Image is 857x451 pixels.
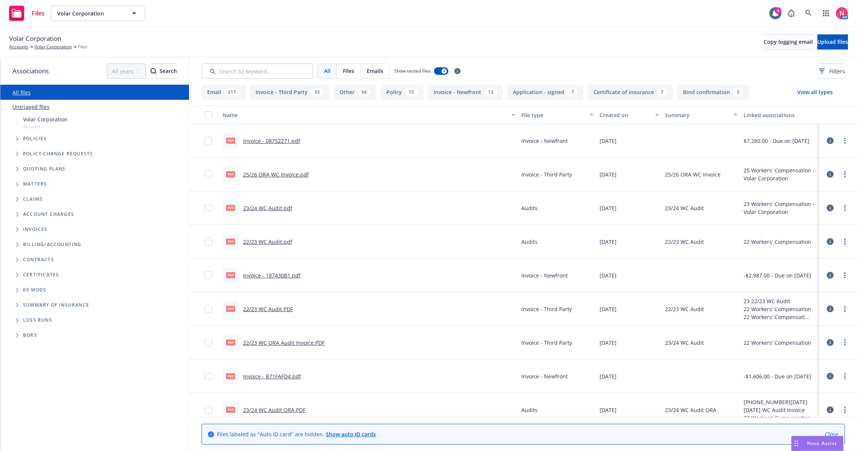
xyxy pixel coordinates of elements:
[243,339,325,346] a: 22/23 WC ORA Audit Invoice.PDF
[243,373,301,380] a: Invoice - B71FAFD4.pdf
[243,272,301,279] a: Invoice - 187430B1.pdf
[744,297,811,305] div: 23 22/23 WC Audit
[405,88,418,96] div: 15
[819,64,845,79] button: Filters
[665,170,721,178] span: 25/26 ORA WC Invoice
[205,372,212,380] input: Toggle Row Selected
[23,167,66,171] span: Quoting plans
[733,88,743,96] div: 5
[657,88,667,96] div: 7
[840,237,849,246] a: more
[807,440,837,446] span: Nova Assist
[665,111,729,119] div: Summary
[521,111,586,119] div: File type
[343,67,354,75] span: Files
[226,407,235,412] span: PDF
[600,238,617,246] span: [DATE]
[9,34,61,43] span: Volar Corporation
[243,305,293,313] a: 22/23 WC Audit.PDF
[205,137,212,144] input: Toggle Row Selected
[205,170,212,178] input: Toggle Row Selected
[817,34,848,50] button: Upload files
[23,257,54,262] span: Contracts
[600,406,617,414] span: [DATE]
[764,38,813,45] span: Copy logging email
[23,197,43,201] span: Claims
[600,204,617,212] span: [DATE]
[775,7,781,14] div: 4
[201,64,313,79] input: Search by keyword...
[243,137,300,144] a: Invoice - 08752271.pdf
[23,273,59,277] span: Certificates
[51,6,145,21] button: Volar Corporation
[205,339,212,346] input: Toggle Row Selected
[9,43,28,50] a: Accounts
[311,88,324,96] div: 55
[518,106,597,124] button: File type
[358,88,370,96] div: 54
[521,339,572,347] span: Invoice - Third Party
[600,137,617,145] span: [DATE]
[205,111,212,119] input: Select all
[744,372,811,380] div: -$1,606.00 - Due on [DATE]
[243,171,309,178] a: 25/26 ORA WC Invoice.pdf
[226,339,235,345] span: PDF
[0,114,189,237] div: Tree Example
[665,305,704,313] span: 22/23 WC Audit
[521,204,538,212] span: Audits
[23,136,47,141] span: Policies
[150,68,157,74] svg: Search
[744,398,816,414] div: [PHONE_NUMBER][DATE][DATE] WC Audit Invoice
[226,373,235,379] span: pdf
[23,303,89,307] span: Summary of insurance
[0,237,189,343] div: Folder Tree Example
[840,170,849,179] a: more
[205,305,212,313] input: Toggle Row Selected
[224,88,240,96] div: 217
[428,85,503,100] button: Invoice - Newfront
[801,6,816,21] a: Search
[367,67,383,75] span: Emails
[12,103,50,111] a: Untriaged files
[744,271,811,279] div: -$2,987.00 - Due on [DATE]
[521,137,568,145] span: Invoice - Newfront
[484,88,497,96] div: 13
[744,414,816,422] div: 23 Workers' Compensation - Volar Corporation
[243,238,292,245] a: 22/23 WC Audit.pdf
[792,436,801,451] div: Drag to move
[677,85,749,100] button: Bind confirmation
[521,305,572,313] span: Invoice - Third Party
[665,204,704,212] span: 23/24 WC Audit
[205,238,212,245] input: Toggle Row Selected
[840,405,849,414] a: more
[78,43,87,50] span: Files
[226,306,235,312] span: PDF
[764,34,813,50] button: Copy logging email
[226,138,235,143] span: pdf
[334,85,376,100] button: Other
[205,406,212,414] input: Toggle Row Selected
[662,106,741,124] button: Summary
[226,171,235,177] span: pdf
[201,85,245,100] button: Email
[521,238,538,246] span: Audits
[665,238,704,246] span: 22/23 WC Audit
[324,67,330,75] span: All
[840,203,849,212] a: more
[57,9,122,17] span: Volar Corporation
[836,7,848,19] img: photo
[744,305,811,313] div: 22 Workers' Compensation
[665,406,716,414] span: 23/24 WC Audit ORA
[600,305,617,313] span: [DATE]
[840,338,849,347] a: more
[23,242,82,247] span: Billing/Accounting
[829,67,845,75] span: Filters
[23,182,47,186] span: Matters
[12,89,31,96] a: All files
[205,204,212,212] input: Toggle Row Selected
[23,212,74,217] span: Account charges
[226,205,235,211] span: pdf
[521,170,572,178] span: Invoice - Third Party
[744,166,816,182] div: 25 Workers' Compensation - Volar Corporation
[381,85,423,100] button: Policy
